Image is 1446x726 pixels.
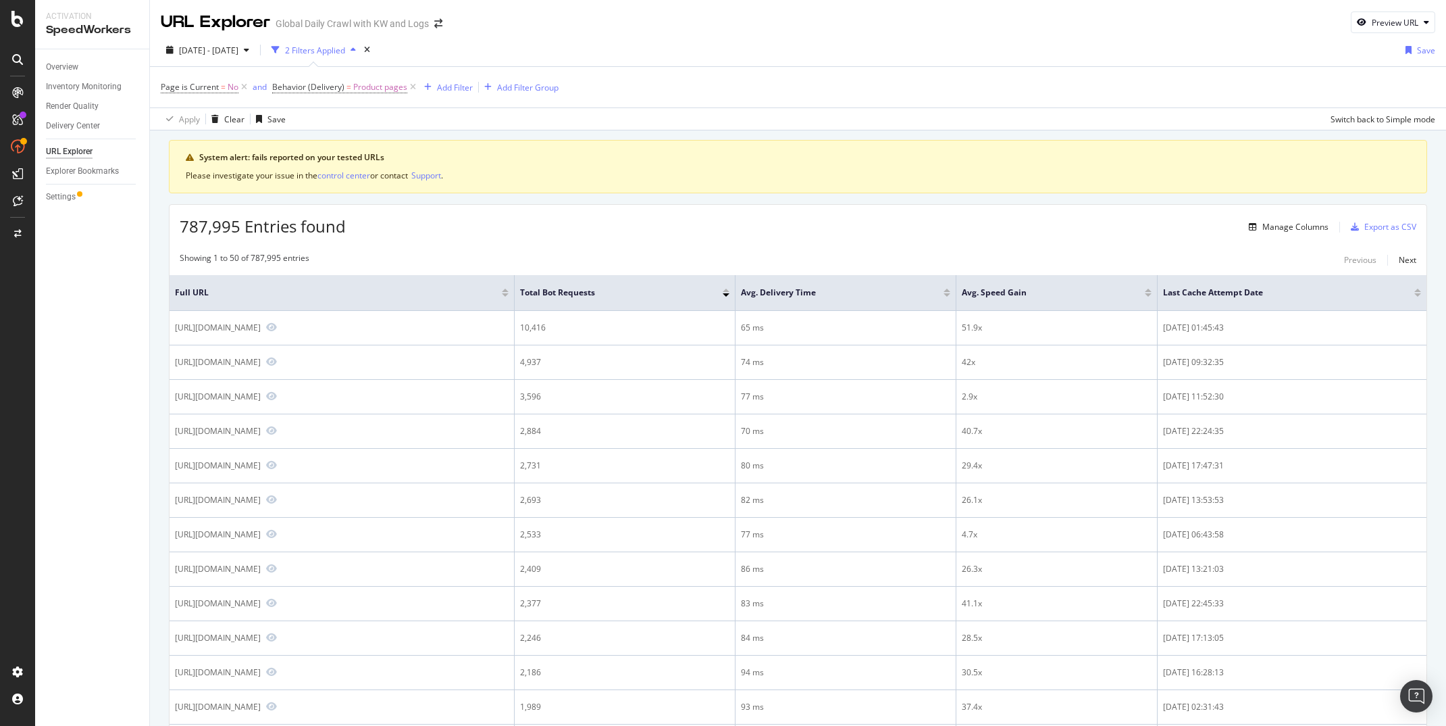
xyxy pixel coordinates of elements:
div: [DATE] 02:31:43 [1163,701,1421,713]
div: 94 ms [741,667,950,679]
span: Avg. Delivery Time [741,287,923,299]
div: [URL][DOMAIN_NAME] [175,701,261,712]
div: 30.5x [962,667,1152,679]
div: control center [317,170,370,181]
div: Render Quality [46,99,99,114]
div: 2,186 [520,667,729,679]
button: Previous [1344,252,1376,268]
div: [URL][DOMAIN_NAME] [175,598,261,609]
button: 2 Filters Applied [266,39,361,61]
div: 86 ms [741,563,950,575]
div: Save [267,114,286,125]
button: Next [1399,252,1416,268]
div: Showing 1 to 50 of 787,995 entries [180,252,309,268]
div: [DATE] 13:53:53 [1163,494,1421,506]
div: Please investigate your issue in the or contact . [186,169,1410,182]
div: 2,246 [520,632,729,644]
div: 65 ms [741,322,950,334]
button: [DATE] - [DATE] [161,39,255,61]
div: 2.9x [962,391,1152,403]
div: 4,937 [520,356,729,368]
span: Total Bot Requests [520,287,702,299]
div: [DATE] 16:28:13 [1163,667,1421,679]
div: 37.4x [962,701,1152,713]
div: System alert: fails reported on your tested URLs [199,151,1410,164]
button: Add Filter Group [479,79,559,95]
div: Preview URL [1372,17,1418,28]
div: Explorer Bookmarks [46,164,119,178]
a: Preview https://www.nike.com/t/elemental-backpack-21l-14wb17 [266,564,277,573]
a: Preview https://www.nike.com/t/utility-elite-training-backpack-32l-mnnkMM [266,357,277,366]
span: 787,995 Entries found [180,215,346,237]
button: Support [411,169,441,182]
div: 3,596 [520,391,729,403]
div: Clear [224,114,244,125]
div: 93 ms [741,701,950,713]
div: 74 ms [741,356,950,368]
div: and [253,81,267,93]
a: Preview https://www.nike.com/t/structure-25-mens-road-running-shoes-BTNKXc [266,322,277,332]
div: 70 ms [741,425,950,437]
div: [DATE] 09:32:35 [1163,356,1421,368]
a: Preview https://www.nike.com/il/t/united-tiempo-legend-10-elite-low-top-football-boot-x71k2T [266,702,277,711]
div: 26.1x [962,494,1152,506]
div: URL Explorer [46,145,93,159]
span: Behavior (Delivery) [272,81,344,93]
div: 77 ms [741,391,950,403]
a: Preview https://www.nike.com/t/flex-runner-3-baby-toddler-shoes-7SJRS0XY [266,460,277,470]
button: Save [251,108,286,130]
div: Previous [1344,254,1376,266]
button: control center [317,169,370,182]
span: = [221,81,226,93]
div: Manage Columns [1262,221,1328,233]
div: 82 ms [741,494,950,506]
div: 2,693 [520,494,729,506]
div: [DATE] 17:13:05 [1163,632,1421,644]
div: Save [1417,45,1435,56]
div: Activation [46,11,138,22]
div: Add Filter [437,82,473,93]
div: 2,884 [520,425,729,437]
div: [URL][DOMAIN_NAME] [175,460,261,471]
div: Add Filter Group [497,82,559,93]
div: 1,989 [520,701,729,713]
a: Preview https://www.nike.com/t/air-force-1-07-mens-shoes-gCAM0SQy [266,391,277,401]
div: 40.7x [962,425,1152,437]
div: [DATE] 17:47:31 [1163,460,1421,472]
div: 28.5x [962,632,1152,644]
div: 77 ms [741,529,950,541]
button: and [253,80,267,93]
div: Next [1399,254,1416,266]
div: 2,731 [520,460,729,472]
a: Preview https://www.nike.com/t/elemental-premium-backpack-21l-ZSLGT2 [266,495,277,504]
span: Page is Current [161,81,219,93]
a: Preview https://www.nike.com/t/hoops-elite-backpack-32l-l0zSj5 [266,598,277,608]
button: Switch back to Simple mode [1325,108,1435,130]
div: Delivery Center [46,119,100,133]
div: Inventory Monitoring [46,80,122,94]
a: Preview https://www.nike.com/t/nocta-x-hot-step-air-terra-mens-shoes-BJvzKc [266,667,277,677]
div: Settings [46,190,76,204]
div: Support [411,170,441,181]
div: Switch back to Simple mode [1331,114,1435,125]
div: [DATE] 01:45:43 [1163,322,1421,334]
div: [URL][DOMAIN_NAME] [175,356,261,368]
div: 80 ms [741,460,950,472]
div: SpeedWorkers [46,22,138,38]
div: URL Explorer [161,11,270,34]
div: [URL][DOMAIN_NAME] [175,563,261,575]
div: 2,377 [520,598,729,610]
div: [DATE] 22:24:35 [1163,425,1421,437]
span: [DATE] - [DATE] [179,45,238,56]
a: Render Quality [46,99,140,114]
div: Apply [179,114,200,125]
div: times [361,43,373,57]
div: [URL][DOMAIN_NAME] [175,667,261,678]
button: Add Filter [419,79,473,95]
button: Clear [206,108,244,130]
span: Full URL [175,287,482,299]
span: Last Cache Attempt Date [1163,287,1394,299]
div: [DATE] 13:21:03 [1163,563,1421,575]
div: [DATE] 11:52:30 [1163,391,1421,403]
div: [URL][DOMAIN_NAME] [175,494,261,506]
